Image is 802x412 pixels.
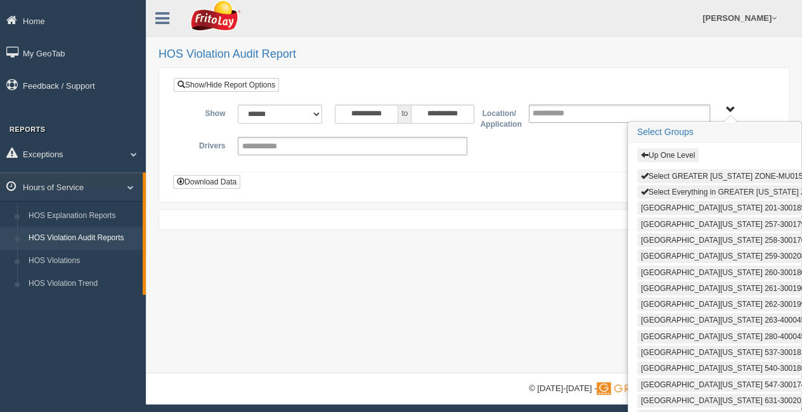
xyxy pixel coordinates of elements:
[23,227,143,250] a: HOS Violation Audit Reports
[628,122,801,143] h3: Select Groups
[158,48,789,61] h2: HOS Violation Audit Report
[637,148,699,162] button: Up One Level
[474,105,522,131] label: Location/ Application
[173,175,240,189] button: Download Data
[183,105,231,120] label: Show
[174,78,279,92] a: Show/Hide Report Options
[23,205,143,228] a: HOS Explanation Reports
[183,137,231,152] label: Drivers
[23,250,143,273] a: HOS Violations
[398,105,411,124] span: to
[597,382,668,395] img: Gridline
[529,382,789,396] div: © [DATE]-[DATE] - ™
[23,273,143,295] a: HOS Violation Trend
